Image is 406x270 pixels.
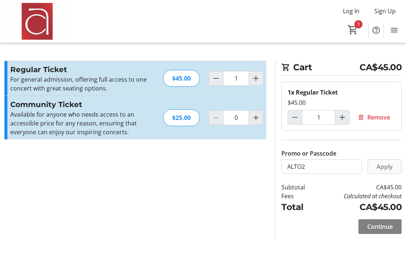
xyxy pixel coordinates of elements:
button: Log In [337,5,365,17]
div: $25.00 [163,109,200,126]
span: Log In [343,7,360,15]
input: Enter promo or passcode [281,159,362,174]
button: Increment by one [249,71,263,85]
td: CA$45.00 [316,183,402,192]
button: Cart [346,23,360,36]
span: CA$45.00 [360,61,402,74]
button: Menu [387,23,402,38]
label: Promo or Passcode [281,149,336,158]
button: Decrement by one [209,71,223,85]
img: Amadeus Choir of Greater Toronto 's Logo [4,3,70,40]
input: Community Ticket Quantity [223,110,249,125]
span: Sign Up [374,7,396,15]
button: Decrement by one [288,110,302,124]
button: Remove [353,110,395,125]
td: CA$45.00 [316,200,402,214]
h3: Regular Ticket [10,64,154,75]
p: Available for anyone who needs access to an accessible price for any reason, ensuring that everyo... [10,110,154,136]
input: Regular Ticket Quantity [223,71,249,86]
td: Fees [281,192,316,200]
button: Help [369,23,384,38]
span: Apply [376,162,393,171]
h2: Cart [281,61,402,76]
div: $45.00 [288,98,395,107]
td: Total [281,200,316,214]
p: For general admission, offering full access to one concert with great seating options. [10,75,154,93]
input: Regular Ticket Quantity [302,110,335,125]
button: Apply [368,159,402,174]
td: Calculated at checkout [316,192,402,200]
button: Sign Up [368,5,402,17]
h3: Community Ticket [10,99,154,110]
td: Subtotal [281,183,316,192]
div: 1x Regular Ticket [288,88,395,97]
button: Increment by one [249,111,263,125]
span: Remove [367,113,390,122]
span: Continue [367,222,393,231]
div: $45.00 [163,70,200,87]
button: Continue [358,219,402,234]
button: Increment by one [335,110,349,124]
